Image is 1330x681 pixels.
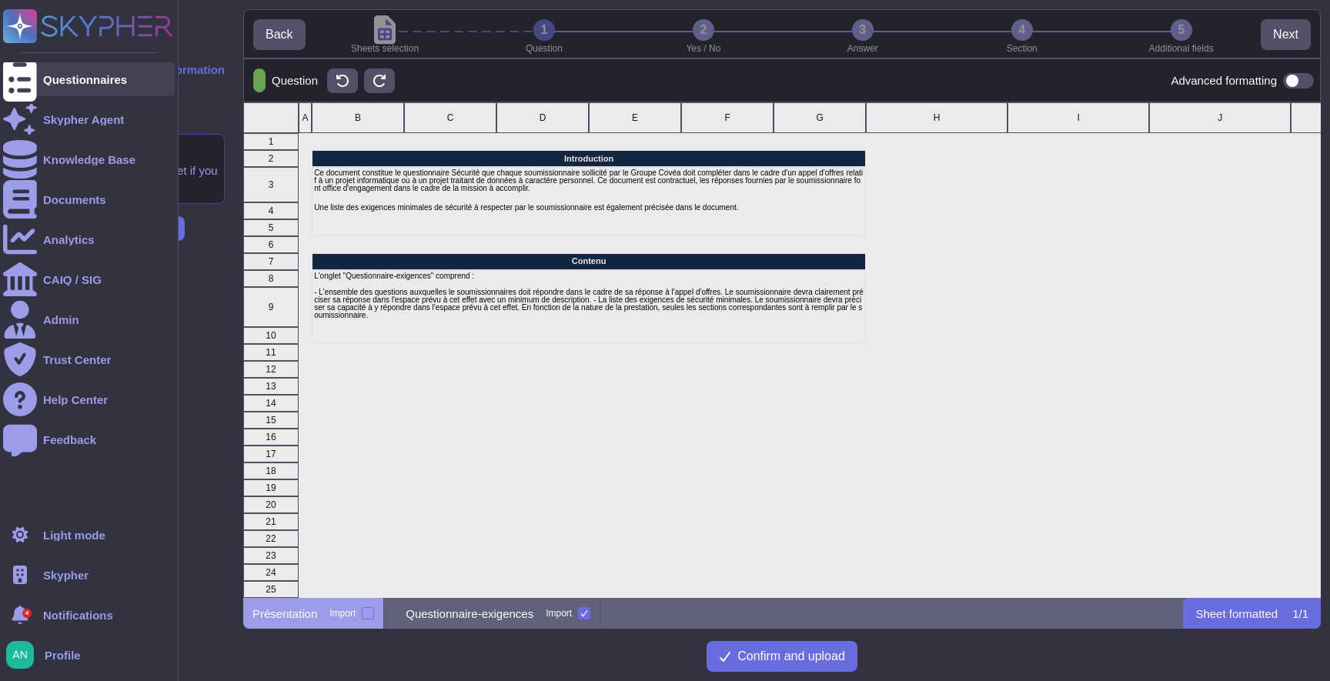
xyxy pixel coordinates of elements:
[253,19,306,50] button: Back
[1077,113,1079,122] span: I
[707,641,857,672] button: Confirm and upload
[43,154,135,165] div: Knowledge Base
[3,638,45,672] button: user
[43,234,95,245] div: Analytics
[45,649,81,661] span: Profile
[3,302,175,336] a: Admin
[243,361,299,378] div: 12
[314,155,864,163] p: Introduction
[243,236,299,253] div: 6
[302,113,309,122] span: A
[43,434,96,446] div: Feedback
[1195,608,1278,619] p: Sheet formatted
[43,394,108,406] div: Help Center
[3,262,175,296] a: CAIQ / SIG
[3,182,175,216] a: Documents
[266,75,318,86] p: Question
[43,314,79,325] div: Admin
[243,513,299,530] div: 21
[355,113,361,122] span: B
[243,270,299,287] div: 8
[447,113,454,122] span: C
[243,581,299,598] div: 25
[314,204,864,212] p: Une liste des exigences minimales de sécurité à respecter par le soumissionnaire est également pr...
[314,169,864,192] p: Ce document constitue le questionnaire Sécurité que chaque soumissionnaire sollicité par le Group...
[243,133,299,150] div: 1
[162,64,226,75] p: Information
[243,462,299,479] div: 18
[43,194,106,205] div: Documents
[243,150,299,167] div: 2
[252,608,317,619] p: Présentation
[406,608,533,619] p: Questionnaire-exigences
[243,412,299,429] div: 15
[329,609,356,618] div: Import
[266,28,293,41] span: Back
[632,113,638,122] span: E
[3,222,175,256] a: Analytics
[314,289,864,319] p: - L'ensemble des questions auxquelles le soumissionnaires doit répondre dans le cadre de sa répon...
[43,114,124,125] div: Skypher Agent
[243,395,299,412] div: 14
[243,102,1321,598] div: grid
[243,219,299,236] div: 5
[3,62,175,96] a: Questionnaires
[3,142,175,176] a: Knowledge Base
[6,641,34,669] img: user
[934,113,941,122] span: H
[1171,73,1314,88] div: Advanced formatting
[243,287,299,328] div: 9
[43,569,89,581] span: Skypher
[243,253,299,270] div: 7
[1218,113,1222,122] span: J
[1261,19,1311,50] button: Next
[243,327,299,344] div: 10
[243,378,299,395] div: 13
[243,564,299,581] div: 24
[43,74,127,85] div: Questionnaires
[1273,28,1298,41] span: Next
[314,272,864,280] p: L'onglet "Questionnaire-exigences" comprend :
[3,422,175,456] a: Feedback
[243,167,299,202] div: 3
[22,609,32,618] div: 4
[43,274,102,285] div: CAIQ / SIG
[243,446,299,462] div: 17
[3,102,175,136] a: Skypher Agent
[243,202,299,219] div: 4
[816,113,823,122] span: G
[243,479,299,496] div: 19
[243,530,299,547] div: 22
[243,547,299,564] div: 23
[724,113,730,122] span: F
[737,650,845,663] span: Confirm and upload
[314,257,864,265] p: Contenu
[243,496,299,513] div: 20
[243,429,299,446] div: 16
[3,382,175,416] a: Help Center
[1292,608,1308,619] p: 1 / 1
[3,342,175,376] a: Trust Center
[243,344,299,361] div: 11
[43,609,113,621] span: Notifications
[43,529,105,541] div: Light mode
[43,354,111,366] div: Trust Center
[546,609,572,618] div: Import
[540,113,546,122] span: D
